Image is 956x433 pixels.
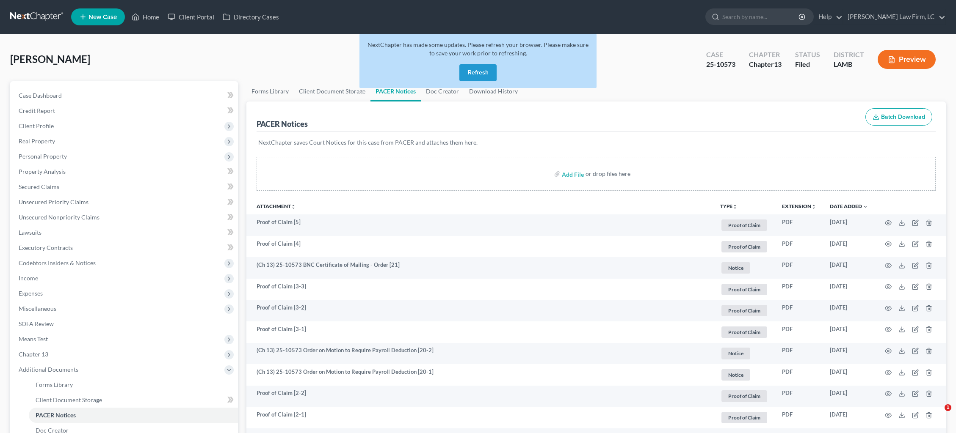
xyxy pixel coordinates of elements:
[843,9,945,25] a: [PERSON_NAME] Law Firm, LC
[246,279,714,300] td: Proof of Claim [3-3]
[19,290,43,297] span: Expenses
[732,204,738,209] i: unfold_more
[706,50,735,60] div: Case
[19,320,54,327] span: SOFA Review
[749,60,782,69] div: Chapter
[782,203,816,209] a: Extensionunfold_more
[814,9,843,25] a: Help
[823,364,875,386] td: [DATE]
[775,236,823,258] td: PDF
[19,198,88,206] span: Unsecured Priority Claims
[12,164,238,179] a: Property Analysis
[36,396,102,403] span: Client Document Storage
[775,257,823,279] td: PDF
[720,368,768,382] a: Notice
[12,210,238,225] a: Unsecured Nonpriority Claims
[163,9,218,25] a: Client Portal
[863,204,868,209] i: expand_more
[775,279,823,300] td: PDF
[775,407,823,428] td: PDF
[823,343,875,364] td: [DATE]
[127,9,163,25] a: Home
[218,9,283,25] a: Directory Cases
[721,284,767,295] span: Proof of Claim
[721,241,767,252] span: Proof of Claim
[720,261,768,275] a: Notice
[246,236,714,258] td: Proof of Claim [4]
[927,404,948,425] iframe: Intercom live chat
[945,404,951,411] span: 1
[246,407,714,428] td: Proof of Claim [2-1]
[19,107,55,114] span: Credit Report
[367,41,589,57] span: NextChapter has made some updates. Please refresh your browser. Please make sure to save your wor...
[749,50,782,60] div: Chapter
[246,214,714,236] td: Proof of Claim [5]
[834,50,864,60] div: District
[10,53,90,65] span: [PERSON_NAME]
[721,348,750,359] span: Notice
[823,321,875,343] td: [DATE]
[775,364,823,386] td: PDF
[29,408,238,423] a: PACER Notices
[881,113,925,121] span: Batch Download
[795,60,820,69] div: Filed
[246,343,714,364] td: (Ch 13) 25-10573 Order on Motion to Require Payroll Deduction [20-2]
[823,279,875,300] td: [DATE]
[774,60,782,68] span: 13
[865,108,932,126] button: Batch Download
[294,81,370,101] a: Client Document Storage
[36,411,76,419] span: PACER Notices
[36,381,73,388] span: Forms Library
[246,386,714,407] td: Proof of Claim [2-2]
[706,60,735,69] div: 25-10573
[823,236,875,258] td: [DATE]
[720,304,768,318] a: Proof of Claim
[257,119,308,129] div: PACER Notices
[19,214,99,221] span: Unsecured Nonpriority Claims
[29,392,238,408] a: Client Document Storage
[722,9,800,25] input: Search by name...
[12,225,238,240] a: Lawsuits
[834,60,864,69] div: LAMB
[258,138,934,147] p: NextChapter saves Court Notices for this case from PACER and attaches them here.
[720,204,738,209] button: TYPEunfold_more
[721,369,750,381] span: Notice
[19,259,96,266] span: Codebtors Insiders & Notices
[19,351,48,358] span: Chapter 13
[19,168,66,175] span: Property Analysis
[246,364,714,386] td: (Ch 13) 25-10573 Order on Motion to Require Payroll Deduction [20-1]
[12,316,238,332] a: SOFA Review
[721,305,767,316] span: Proof of Claim
[830,203,868,209] a: Date Added expand_more
[19,153,67,160] span: Personal Property
[12,195,238,210] a: Unsecured Priority Claims
[720,218,768,232] a: Proof of Claim
[721,412,767,423] span: Proof of Claim
[775,214,823,236] td: PDF
[19,92,62,99] span: Case Dashboard
[720,346,768,360] a: Notice
[88,14,117,20] span: New Case
[12,179,238,195] a: Secured Claims
[823,407,875,428] td: [DATE]
[811,204,816,209] i: unfold_more
[775,321,823,343] td: PDF
[721,262,750,274] span: Notice
[246,321,714,343] td: Proof of Claim [3-1]
[246,257,714,279] td: (Ch 13) 25-10573 BNC Certificate of Mailing - Order [21]
[19,335,48,343] span: Means Test
[721,326,767,338] span: Proof of Claim
[19,183,59,190] span: Secured Claims
[720,325,768,339] a: Proof of Claim
[12,240,238,255] a: Executory Contracts
[19,244,73,251] span: Executory Contracts
[19,137,55,145] span: Real Property
[19,229,41,236] span: Lawsuits
[29,377,238,392] a: Forms Library
[878,50,936,69] button: Preview
[19,122,54,129] span: Client Profile
[12,103,238,118] a: Credit Report
[12,88,238,103] a: Case Dashboard
[720,240,768,254] a: Proof of Claim
[775,343,823,364] td: PDF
